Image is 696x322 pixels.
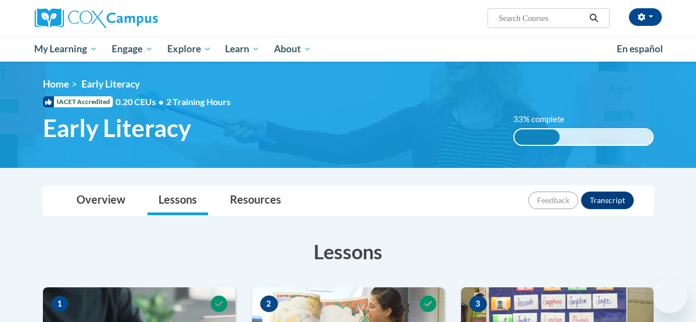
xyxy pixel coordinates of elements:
[617,43,663,54] span: En español
[652,278,687,313] iframe: Button to launch messaging window
[610,37,670,61] a: En español
[219,186,292,215] a: Resources
[65,186,136,215] a: Overview
[147,186,208,215] a: Lessons
[81,78,140,90] span: Early Literacy
[158,96,163,107] span: •
[105,36,160,62] a: Engage
[43,78,69,90] a: Home
[112,42,153,56] span: Engage
[26,36,670,62] div: Main menu
[43,96,113,107] span: IACET Accredited
[43,238,654,265] h3: Lessons
[585,12,602,25] button: Search
[469,296,487,312] span: 3
[116,96,166,108] span: 0.20 CEUs
[225,42,260,56] span: Learn
[51,296,69,312] span: 1
[274,42,311,56] span: About
[35,8,233,28] a: Cox Campus
[160,36,218,62] a: Explore
[28,36,105,62] a: My Learning
[514,129,560,145] div: 33% complete
[167,42,211,56] span: Explore
[528,192,578,209] button: Feedback
[513,113,577,125] label: 33% complete
[581,192,634,209] button: Transcript
[260,296,278,312] span: 2
[166,96,231,107] span: 2 Training Hours
[34,42,97,56] span: My Learning
[43,113,191,143] span: Early Literacy
[267,36,319,62] a: About
[218,36,267,62] a: Learn
[35,8,158,28] img: Cox Campus
[629,8,662,26] button: Account Settings
[497,12,585,25] input: Search Courses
